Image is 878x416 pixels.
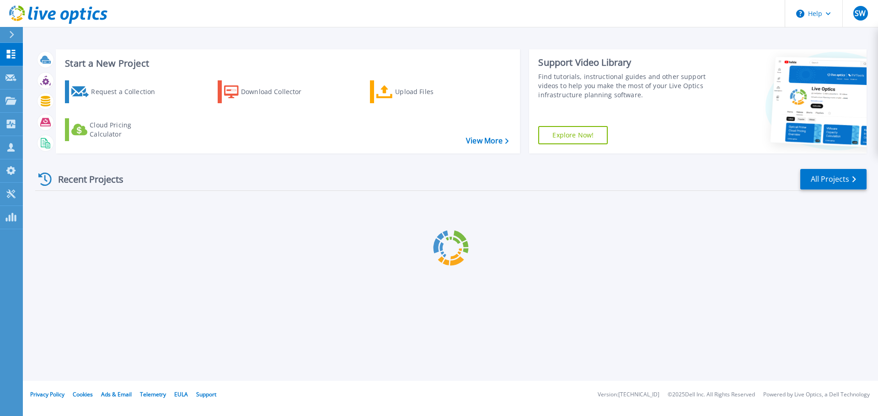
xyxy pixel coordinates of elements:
div: Recent Projects [35,168,136,190]
a: Request a Collection [65,80,167,103]
li: © 2025 Dell Inc. All Rights Reserved [668,392,755,398]
div: Request a Collection [91,83,164,101]
li: Powered by Live Optics, a Dell Technology [763,392,870,398]
li: Version: [TECHNICAL_ID] [598,392,659,398]
a: Ads & Email [101,390,132,398]
h3: Start a New Project [65,58,509,68]
a: Explore Now! [538,126,608,144]
div: Find tutorials, instructional guides and other support videos to help you make the most of your L... [538,72,710,100]
a: Support [196,390,216,398]
div: Upload Files [395,83,468,101]
div: Support Video Library [538,57,710,68]
a: Telemetry [140,390,166,398]
a: All Projects [800,169,867,190]
div: Download Collector [241,83,314,101]
a: View More [466,137,509,145]
a: Download Collector [218,80,320,103]
span: SW [855,10,866,17]
a: Privacy Policy [30,390,64,398]
a: Cloud Pricing Calculator [65,118,167,141]
div: Cloud Pricing Calculator [90,121,163,139]
a: Cookies [73,390,93,398]
a: EULA [174,390,188,398]
a: Upload Files [370,80,472,103]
